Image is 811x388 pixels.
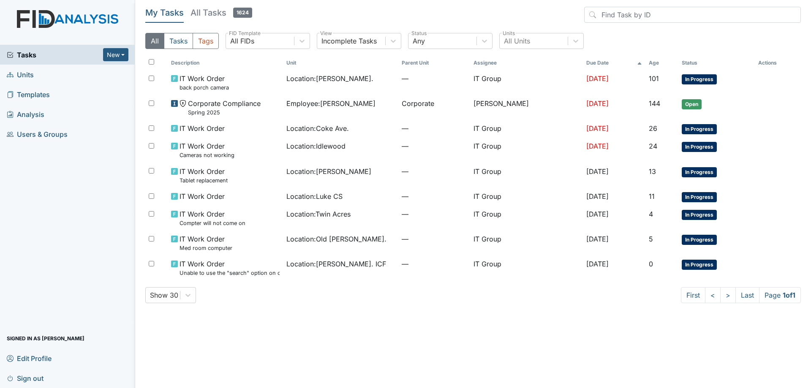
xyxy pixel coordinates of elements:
span: Edit Profile [7,352,52,365]
strong: 1 of 1 [783,291,795,299]
span: Signed in as [PERSON_NAME] [7,332,84,345]
td: IT Group [470,231,583,255]
td: [PERSON_NAME] [470,95,583,120]
span: Units [7,68,34,81]
div: Show 30 [150,290,178,300]
span: IT Work Order [180,123,225,133]
span: 13 [649,167,656,176]
span: IT Work Order Tablet replacement [180,166,228,185]
span: Location : [PERSON_NAME]. ICF [286,259,386,269]
span: 26 [649,124,657,133]
span: 11 [649,192,655,201]
span: In Progress [682,142,717,152]
span: IT Work Order back porch camera [180,73,229,92]
span: IT Work Order Cameras not working [180,141,234,159]
a: First [681,287,705,303]
span: [DATE] [586,167,609,176]
span: [DATE] [586,142,609,150]
span: [DATE] [586,99,609,108]
button: Tags [193,33,219,49]
th: Toggle SortBy [283,56,398,70]
th: Toggle SortBy [645,56,678,70]
span: — [402,209,466,219]
th: Toggle SortBy [678,56,754,70]
span: Open [682,99,702,109]
small: Unable to use the "search" option on cameras. [180,269,280,277]
span: — [402,123,466,133]
th: Toggle SortBy [583,56,645,70]
span: Corporate Compliance Spring 2025 [188,98,261,117]
a: Tasks [7,50,103,60]
small: Cameras not working [180,151,234,159]
div: All FIDs [230,36,254,46]
input: Find Task by ID [584,7,801,23]
div: Type filter [145,33,219,49]
div: Any [413,36,425,46]
span: Templates [7,88,50,101]
span: In Progress [682,167,717,177]
span: IT Work Order [180,191,225,201]
span: [DATE] [586,210,609,218]
h5: All Tasks [191,7,252,19]
td: IT Group [470,255,583,280]
td: IT Group [470,188,583,206]
th: Toggle SortBy [398,56,470,70]
td: IT Group [470,120,583,138]
a: < [705,287,721,303]
small: Med room computer [180,244,232,252]
span: — [402,191,466,201]
span: Sign out [7,372,44,385]
span: — [402,259,466,269]
small: back porch camera [180,84,229,92]
span: 101 [649,74,659,83]
span: [DATE] [586,124,609,133]
span: Location : [PERSON_NAME] [286,166,371,176]
small: Tablet replacement [180,176,228,185]
span: [DATE] [586,235,609,243]
nav: task-pagination [681,287,801,303]
span: Location : Idlewood [286,141,346,151]
span: — [402,141,466,151]
button: Tasks [164,33,193,49]
span: IT Work Order Unable to use the "search" option on cameras. [180,259,280,277]
span: In Progress [682,235,717,245]
th: Toggle SortBy [168,56,283,70]
span: Page [759,287,801,303]
span: Location : Coke Ave. [286,123,349,133]
span: Corporate [402,98,434,109]
small: Compter will not come on [180,219,245,227]
h5: My Tasks [145,7,184,19]
span: Location : [PERSON_NAME]. [286,73,373,84]
input: Toggle All Rows Selected [149,59,154,65]
span: Location : Luke CS [286,191,343,201]
span: Location : Old [PERSON_NAME]. [286,234,386,244]
span: 24 [649,142,657,150]
span: In Progress [682,192,717,202]
span: IT Work Order Compter will not come on [180,209,245,227]
span: — [402,166,466,176]
span: In Progress [682,260,717,270]
span: Location : Twin Acres [286,209,351,219]
span: [DATE] [586,74,609,83]
a: Last [735,287,759,303]
div: Incomplete Tasks [321,36,377,46]
span: 144 [649,99,660,108]
span: Employee : [PERSON_NAME] [286,98,376,109]
button: All [145,33,164,49]
div: All Units [504,36,530,46]
span: — [402,234,466,244]
span: [DATE] [586,192,609,201]
button: New [103,48,128,61]
a: > [720,287,736,303]
td: IT Group [470,206,583,231]
span: IT Work Order Med room computer [180,234,232,252]
td: IT Group [470,163,583,188]
span: 1624 [233,8,252,18]
td: IT Group [470,70,583,95]
span: Analysis [7,108,44,121]
th: Actions [755,56,797,70]
span: — [402,73,466,84]
small: Spring 2025 [188,109,261,117]
span: [DATE] [586,260,609,268]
